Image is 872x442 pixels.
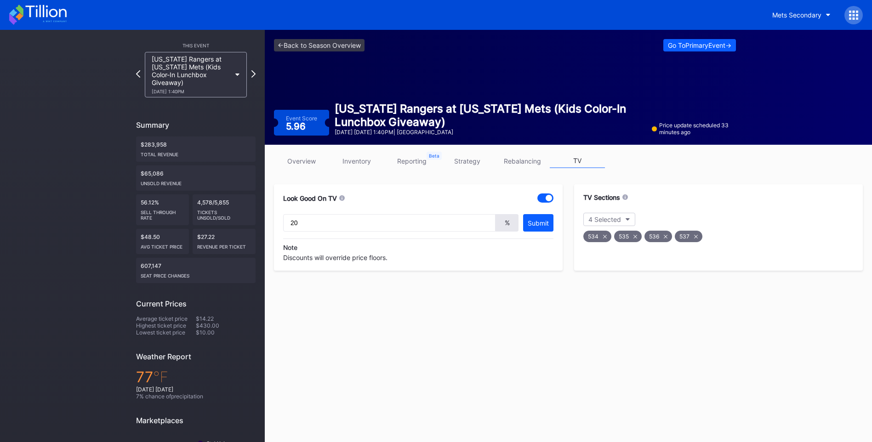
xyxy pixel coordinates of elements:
[136,352,256,361] div: Weather Report
[523,214,553,232] button: Submit
[283,238,553,261] div: Discounts will override price floors.
[196,315,256,322] div: $14.22
[197,206,251,221] div: Tickets Unsold/Sold
[136,322,196,329] div: Highest ticket price
[152,89,231,94] div: [DATE] 1:40PM
[141,148,251,157] div: Total Revenue
[283,244,553,251] div: Note
[668,41,731,49] div: Go To Primary Event ->
[329,154,384,168] a: inventory
[528,219,549,227] div: Submit
[495,154,550,168] a: rebalancing
[550,154,605,168] a: TV
[136,165,256,191] div: $65,086
[765,6,838,23] button: Mets Secondary
[439,154,495,168] a: strategy
[675,231,702,242] div: 537
[136,299,256,308] div: Current Prices
[663,39,736,51] button: Go ToPrimaryEvent->
[196,322,256,329] div: $430.00
[583,213,635,226] button: 4 Selected
[193,194,256,225] div: 4,578/5,855
[286,122,308,131] div: 5.96
[583,193,620,201] div: TV Sections
[772,11,821,19] div: Mets Secondary
[136,120,256,130] div: Summary
[153,368,168,386] span: ℉
[335,102,646,129] div: [US_STATE] Rangers at [US_STATE] Mets (Kids Color-In Lunchbox Giveaway)
[614,231,642,242] div: 535
[136,229,189,254] div: $48.50
[136,258,256,283] div: 607,147
[141,206,184,221] div: Sell Through Rate
[136,315,196,322] div: Average ticket price
[196,329,256,336] div: $10.00
[283,194,337,202] div: Look Good On TV
[141,240,184,249] div: Avg ticket price
[644,231,672,242] div: 536
[141,177,251,186] div: Unsold Revenue
[136,393,256,400] div: 7 % chance of precipitation
[136,368,256,386] div: 77
[286,115,317,122] div: Event Score
[496,214,519,232] div: %
[652,122,736,136] div: Price update scheduled 33 minutes ago
[283,214,496,232] input: Set discount
[197,240,251,249] div: Revenue per ticket
[136,329,196,336] div: Lowest ticket price
[193,229,256,254] div: $27.22
[136,43,256,48] div: This Event
[136,194,189,225] div: 56.12%
[136,416,256,425] div: Marketplaces
[583,231,611,242] div: 534
[335,129,646,136] div: [DATE] [DATE] 1:40PM | [GEOGRAPHIC_DATA]
[384,154,439,168] a: reporting
[152,55,231,94] div: [US_STATE] Rangers at [US_STATE] Mets (Kids Color-In Lunchbox Giveaway)
[136,136,256,162] div: $283,958
[274,39,365,51] a: <-Back to Season Overview
[588,215,621,223] div: 4 Selected
[274,154,329,168] a: overview
[141,269,251,278] div: seat price changes
[136,386,256,393] div: [DATE] [DATE]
